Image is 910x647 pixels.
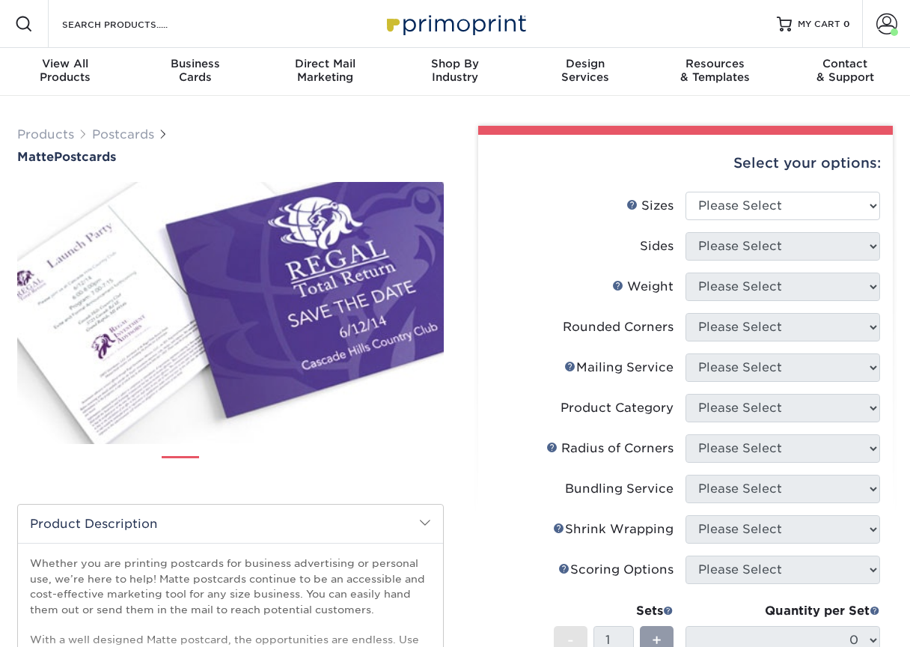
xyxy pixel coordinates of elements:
img: Postcards 02 [212,450,249,487]
div: Sets [554,602,674,620]
span: Shop By [390,57,520,70]
div: & Templates [650,57,781,84]
span: Resources [650,57,781,70]
img: Postcards 01 [162,451,199,488]
div: Services [520,57,650,84]
span: Business [130,57,260,70]
a: Products [17,127,74,142]
div: Bundling Service [565,480,674,498]
span: Direct Mail [260,57,390,70]
span: 0 [843,19,850,29]
h1: Postcards [17,150,444,164]
div: Quantity per Set [685,602,880,620]
div: Mailing Service [564,359,674,377]
a: Direct MailMarketing [260,48,390,96]
a: Resources& Templates [650,48,781,96]
div: Sizes [626,197,674,215]
span: Contact [780,57,910,70]
a: Postcards [92,127,154,142]
div: Marketing [260,57,390,84]
div: Product Category [561,399,674,417]
span: Matte [17,150,54,164]
div: Cards [130,57,260,84]
h2: Product Description [18,505,443,543]
span: MY CART [798,18,840,31]
div: Weight [612,278,674,296]
img: Matte 01 [17,165,444,461]
div: Select your options: [490,135,881,192]
div: Sides [640,237,674,255]
span: Design [520,57,650,70]
a: DesignServices [520,48,650,96]
a: BusinessCards [130,48,260,96]
div: Radius of Corners [546,440,674,458]
img: Primoprint [380,7,530,40]
input: SEARCH PRODUCTS..... [61,15,207,33]
div: Shrink Wrapping [553,520,674,538]
div: & Support [780,57,910,84]
a: MattePostcards [17,150,444,164]
div: Scoring Options [558,561,674,579]
div: Rounded Corners [563,318,674,336]
div: Industry [390,57,520,84]
a: Shop ByIndustry [390,48,520,96]
a: Contact& Support [780,48,910,96]
img: Postcards 03 [262,450,299,487]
